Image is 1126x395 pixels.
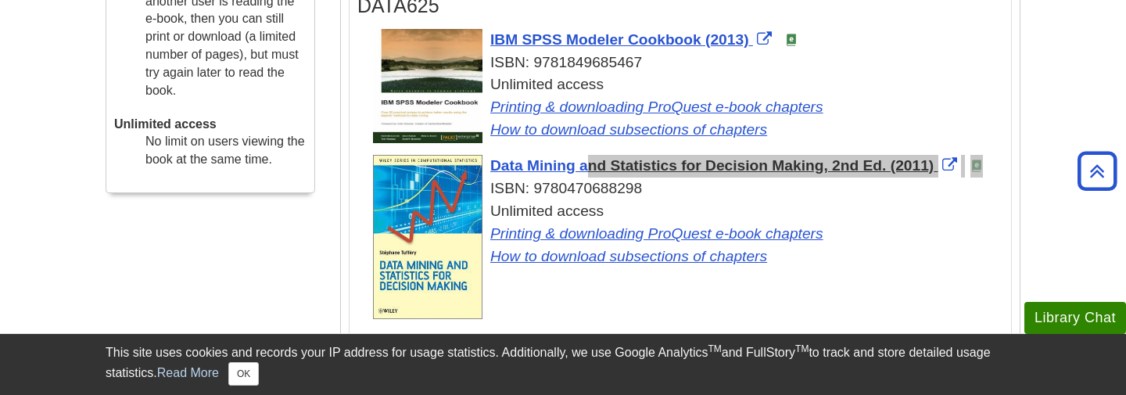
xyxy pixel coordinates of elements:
[373,74,1003,141] div: Unlimited access
[106,343,1020,386] div: This site uses cookies and records your IP address for usage statistics. Additionally, we use Goo...
[373,178,1003,200] div: ISBN: 9780470688298
[373,29,482,144] img: Cover Art
[490,157,934,174] span: Data Mining and Statistics for Decision Making, 2nd Ed. (2011)
[114,116,307,134] dt: Unlimited access
[1024,302,1126,334] button: Library Chat
[490,248,767,264] a: Link opens in new window
[228,362,259,386] button: Close
[373,200,1003,268] div: Unlimited access
[373,52,1003,74] div: ISBN: 9781849685467
[970,160,983,172] img: e-Book
[490,31,776,48] a: Link opens in new window
[145,133,307,169] dd: No limit on users viewing the book at the same time.
[708,343,721,354] sup: TM
[785,34,798,46] img: e-Book
[795,343,809,354] sup: TM
[490,225,823,242] a: Link opens in new window
[490,31,749,48] span: IBM SPSS Modeler Cookbook (2013)
[157,366,219,379] a: Read More
[373,155,482,319] img: Cover Art
[490,121,767,138] a: Link opens in new window
[490,157,961,174] a: Link opens in new window
[1072,160,1122,181] a: Back to Top
[490,99,823,115] a: Link opens in new window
